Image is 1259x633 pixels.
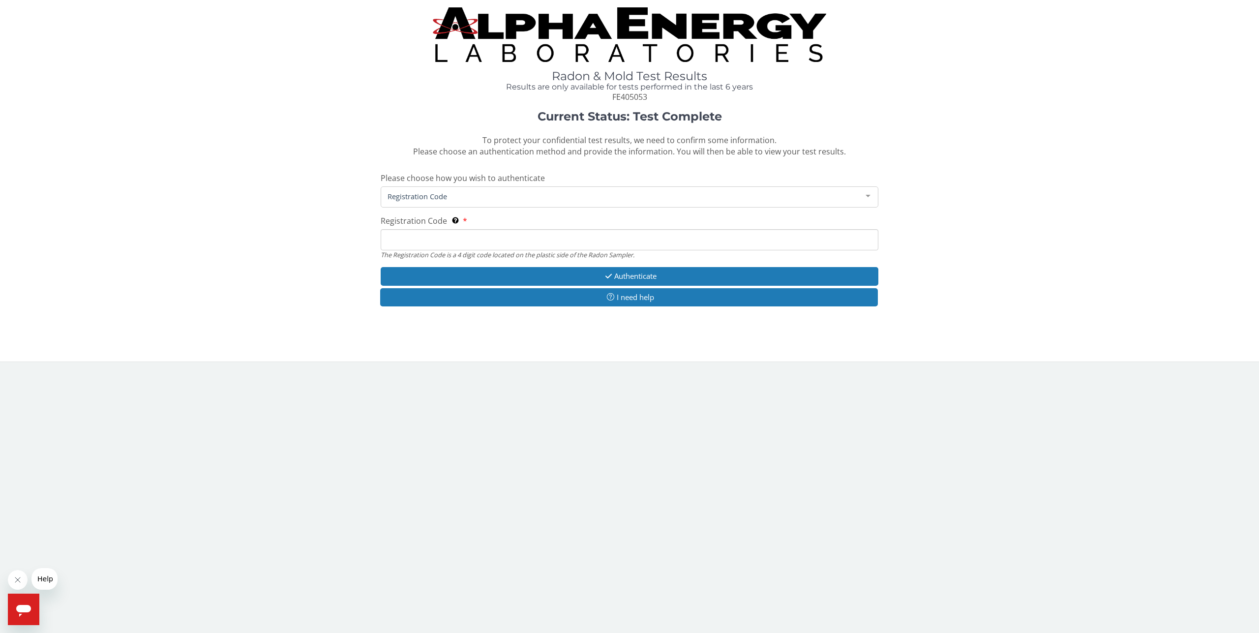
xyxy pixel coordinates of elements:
iframe: Fermer le message [8,570,28,590]
iframe: Message de la compagnie [31,568,58,590]
iframe: Bouton de lancement de la fenêtre de messagerie [8,594,39,625]
h4: Results are only available for tests performed in the last 6 years [381,83,878,91]
span: Registration Code [385,191,858,202]
img: TightCrop.jpg [433,7,826,62]
span: Please choose how you wish to authenticate [381,173,545,183]
span: FE405053 [612,91,647,102]
div: The Registration Code is a 4 digit code located on the plastic side of the Radon Sampler. [381,250,878,259]
strong: Current Status: Test Complete [538,109,722,123]
button: I need help [380,288,878,306]
button: Authenticate [381,267,878,285]
span: Registration Code [381,215,447,226]
span: To protect your confidential test results, we need to confirm some information. Please choose an ... [413,135,846,157]
h1: Radon & Mold Test Results [381,70,878,83]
